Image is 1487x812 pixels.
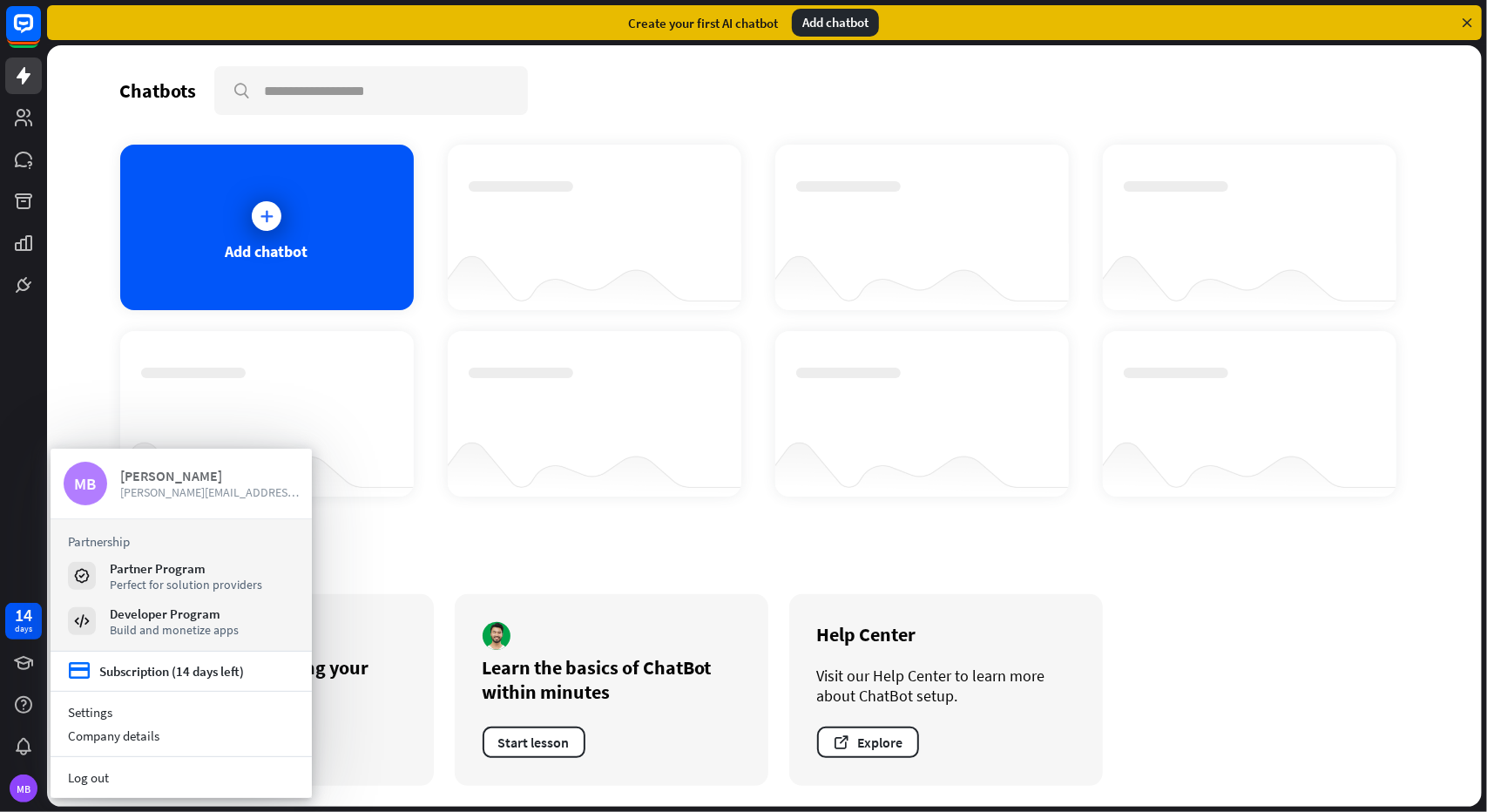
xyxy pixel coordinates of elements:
span: [PERSON_NAME][EMAIL_ADDRESS][DOMAIN_NAME] [120,484,299,500]
a: MB [PERSON_NAME] [PERSON_NAME][EMAIL_ADDRESS][DOMAIN_NAME] [64,462,299,505]
a: 14 days [5,603,42,639]
button: Explore [817,727,919,758]
a: Developer Program Build and monetize apps [68,606,294,637]
div: days [15,623,32,635]
div: Chatbots [120,78,197,103]
div: Help Center [817,622,1075,646]
div: Partner Program [110,560,262,577]
h3: Partnership [68,533,294,550]
div: Create your first AI chatbot [628,15,778,31]
div: Add chatbot [792,9,879,37]
div: Perfect for solution providers [110,577,262,592]
div: Get started [120,552,1409,577]
a: Log out [51,766,312,789]
div: Learn the basics of ChatBot within minutes [483,655,740,704]
div: Company details [51,724,312,748]
div: MB [64,462,107,505]
a: credit_card Subscription (14 days left) [68,660,244,682]
div: MB [10,775,37,802]
img: author [483,622,510,650]
div: Add chatbot [226,241,308,261]
i: credit_card [68,660,91,682]
div: Build and monetize apps [110,622,239,638]
a: Partner Program Perfect for solution providers [68,560,294,592]
button: Open LiveChat chat widget [14,7,66,59]
a: Settings [51,700,312,724]
div: Visit our Help Center to learn more about ChatBot setup. [817,666,1075,706]
div: 14 [15,607,32,623]
div: Developer Program [110,606,239,622]
button: Start lesson [483,727,585,758]
div: [PERSON_NAME] [120,467,299,484]
div: Subscription (14 days left) [99,663,244,680]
